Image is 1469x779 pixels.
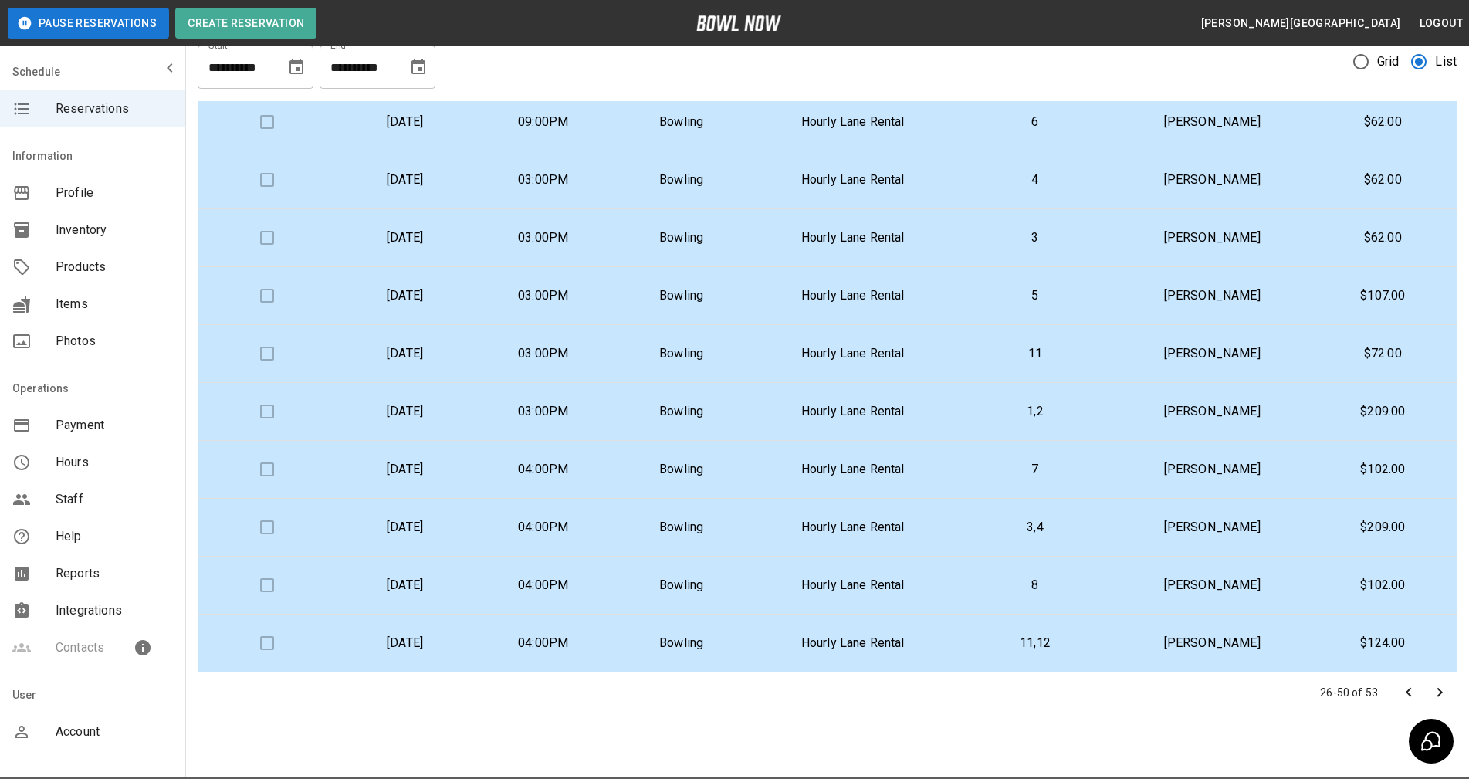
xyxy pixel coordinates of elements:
[624,402,738,421] p: Bowling
[486,286,600,305] p: 03:00PM
[486,576,600,594] p: 04:00PM
[763,402,943,421] p: Hourly Lane Rental
[486,518,600,537] p: 04:00PM
[56,221,173,239] span: Inventory
[348,113,462,131] p: [DATE]
[763,229,943,247] p: Hourly Lane Rental
[624,576,738,594] p: Bowling
[1128,518,1297,537] p: [PERSON_NAME]
[967,518,1103,537] p: 3,4
[8,8,169,39] button: Pause Reservations
[763,344,943,363] p: Hourly Lane Rental
[624,286,738,305] p: Bowling
[624,518,738,537] p: Bowling
[1128,171,1297,189] p: [PERSON_NAME]
[348,576,462,594] p: [DATE]
[967,229,1103,247] p: 3
[967,460,1103,479] p: 7
[348,229,462,247] p: [DATE]
[967,171,1103,189] p: 4
[348,460,462,479] p: [DATE]
[763,113,943,131] p: Hourly Lane Rental
[696,15,781,31] img: logo
[56,453,173,472] span: Hours
[486,460,600,479] p: 04:00PM
[763,460,943,479] p: Hourly Lane Rental
[1195,9,1407,38] button: [PERSON_NAME][GEOGRAPHIC_DATA]
[624,171,738,189] p: Bowling
[967,634,1103,652] p: 11,12
[763,171,943,189] p: Hourly Lane Rental
[175,8,316,39] button: Create Reservation
[1435,52,1457,71] span: List
[1128,344,1297,363] p: [PERSON_NAME]
[624,229,738,247] p: Bowling
[56,258,173,276] span: Products
[1393,677,1424,708] button: Go to previous page
[486,171,600,189] p: 03:00PM
[1128,113,1297,131] p: [PERSON_NAME]
[1424,677,1455,708] button: Go to next page
[1128,460,1297,479] p: [PERSON_NAME]
[56,332,173,351] span: Photos
[1322,229,1444,247] p: $62.00
[763,286,943,305] p: Hourly Lane Rental
[1128,229,1297,247] p: [PERSON_NAME]
[281,52,312,83] button: Choose date, selected date is Aug 18, 2025
[348,286,462,305] p: [DATE]
[624,460,738,479] p: Bowling
[486,113,600,131] p: 09:00PM
[624,344,738,363] p: Bowling
[1128,634,1297,652] p: [PERSON_NAME]
[1413,9,1469,38] button: Logout
[1128,286,1297,305] p: [PERSON_NAME]
[763,518,943,537] p: Hourly Lane Rental
[1128,576,1297,594] p: [PERSON_NAME]
[1320,685,1378,700] p: 26-50 of 53
[1322,460,1444,479] p: $102.00
[56,295,173,313] span: Items
[1377,52,1400,71] span: Grid
[967,113,1103,131] p: 6
[1322,518,1444,537] p: $209.00
[56,527,173,546] span: Help
[56,723,173,741] span: Account
[486,344,600,363] p: 03:00PM
[1322,576,1444,594] p: $102.00
[56,564,173,583] span: Reports
[56,490,173,509] span: Staff
[624,113,738,131] p: Bowling
[967,344,1103,363] p: 11
[348,518,462,537] p: [DATE]
[1128,402,1297,421] p: [PERSON_NAME]
[1322,113,1444,131] p: $62.00
[486,402,600,421] p: 03:00PM
[1322,344,1444,363] p: $72.00
[967,286,1103,305] p: 5
[486,229,600,247] p: 03:00PM
[1322,634,1444,652] p: $124.00
[348,171,462,189] p: [DATE]
[348,344,462,363] p: [DATE]
[56,601,173,620] span: Integrations
[348,402,462,421] p: [DATE]
[967,402,1103,421] p: 1,2
[486,634,600,652] p: 04:00PM
[1322,402,1444,421] p: $209.00
[763,576,943,594] p: Hourly Lane Rental
[967,576,1103,594] p: 8
[56,100,173,118] span: Reservations
[624,634,738,652] p: Bowling
[56,184,173,202] span: Profile
[403,52,434,83] button: Choose date, selected date is Sep 18, 2025
[348,634,462,652] p: [DATE]
[56,416,173,435] span: Payment
[763,634,943,652] p: Hourly Lane Rental
[1322,171,1444,189] p: $62.00
[1322,286,1444,305] p: $107.00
